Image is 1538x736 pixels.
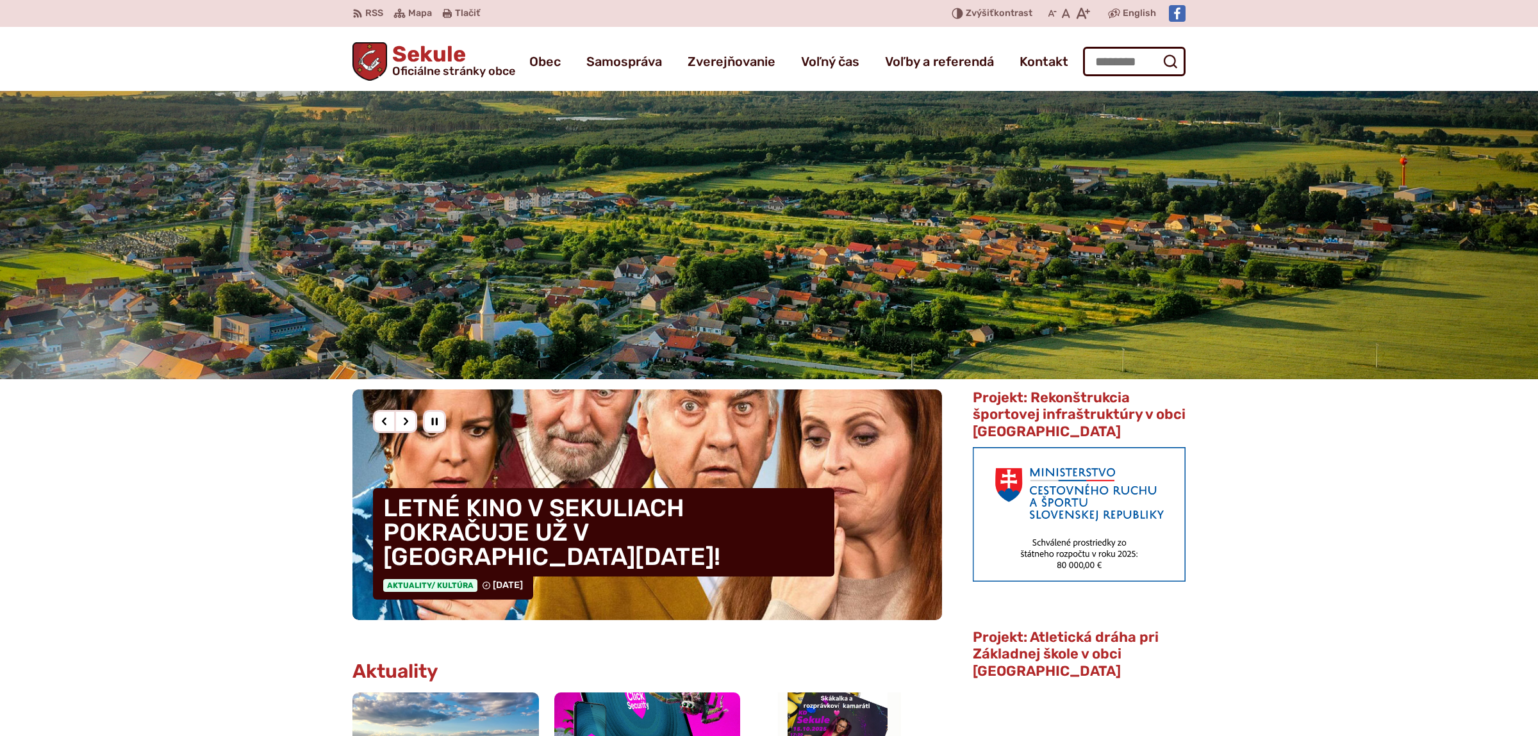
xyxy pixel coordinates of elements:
a: Voľby a referendá [885,44,994,79]
a: Logo Sekule, prejsť na domovskú stránku. [352,42,515,81]
a: Voľný čas [801,44,859,79]
a: Zverejňovanie [688,44,775,79]
span: Zvýšiť [966,8,994,19]
span: Projekt: Atletická dráha pri Základnej škole v obci [GEOGRAPHIC_DATA] [973,628,1159,680]
img: Prejsť na Facebook stránku [1169,5,1186,22]
h1: Sekule [387,44,515,77]
span: English [1123,6,1156,21]
a: Kontakt [1020,44,1068,79]
a: English [1120,6,1159,21]
a: Obec [529,44,561,79]
div: Pozastaviť pohyb slajdera [423,410,446,433]
div: 2 / 8 [352,389,942,620]
span: Projekt: Rekonštrukcia športovej infraštruktúry v obci [GEOGRAPHIC_DATA] [973,389,1186,440]
span: RSS [365,6,383,21]
span: kontrast [966,8,1032,19]
img: Prejsť na domovskú stránku [352,42,387,81]
span: Oficiálne stránky obce [392,65,515,77]
img: min-cras.png [973,447,1186,582]
span: Aktuality [383,579,477,592]
span: Tlačiť [455,8,480,19]
span: [DATE] [493,580,523,591]
a: Samospráva [586,44,662,79]
span: Mapa [408,6,432,21]
h4: LETNÉ KINO V SEKULIACH POKRAČUJE UŽ V [GEOGRAPHIC_DATA][DATE]! [373,488,834,577]
a: LETNÉ KINO V SEKULIACH POKRAČUJE UŽ V [GEOGRAPHIC_DATA][DATE]! Aktuality/ Kultúra [DATE] [352,389,942,620]
span: / Kultúra [431,581,474,590]
h3: Aktuality [352,661,438,682]
div: Nasledujúci slajd [394,410,417,433]
div: Predošlý slajd [373,410,396,433]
